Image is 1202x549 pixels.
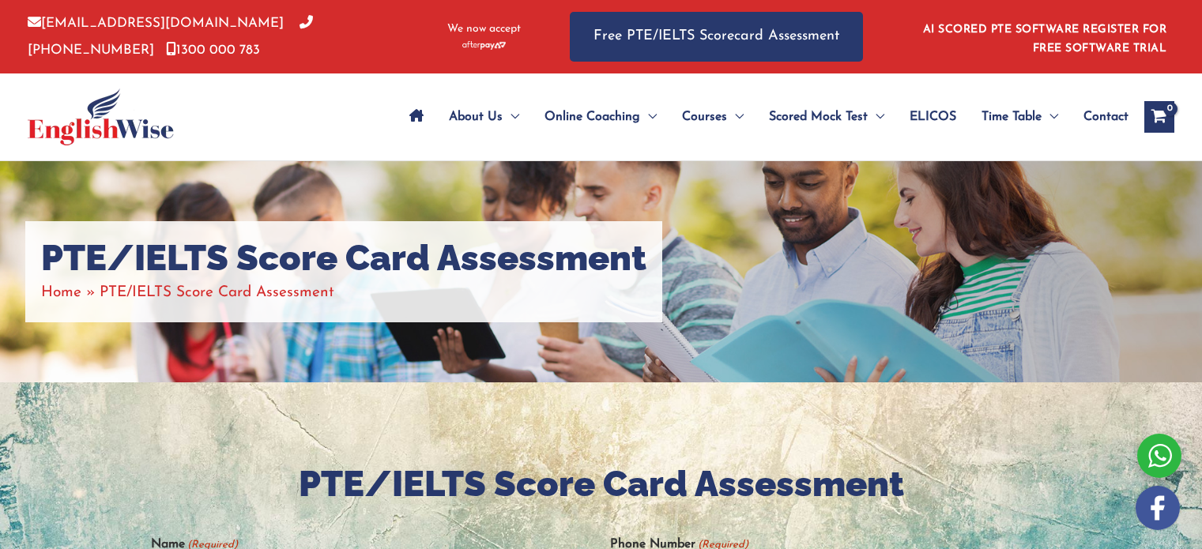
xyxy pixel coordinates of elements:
[640,89,657,145] span: Menu Toggle
[982,89,1042,145] span: Time Table
[462,41,506,50] img: Afterpay-Logo
[166,43,260,57] a: 1300 000 783
[1083,89,1129,145] span: Contact
[397,89,1129,145] nav: Site Navigation: Main Menu
[570,12,863,62] a: Free PTE/IELTS Scorecard Assessment
[28,88,174,145] img: cropped-ew-logo
[151,461,1052,508] h2: PTE/IELTS Score Card Assessment
[41,237,646,280] h1: PTE/IELTS Score Card Assessment
[41,280,646,306] nav: Breadcrumbs
[1144,101,1174,133] a: View Shopping Cart, empty
[447,21,521,37] span: We now accept
[1042,89,1058,145] span: Menu Toggle
[756,89,897,145] a: Scored Mock TestMenu Toggle
[682,89,727,145] span: Courses
[28,17,313,56] a: [PHONE_NUMBER]
[769,89,868,145] span: Scored Mock Test
[897,89,969,145] a: ELICOS
[923,24,1167,55] a: AI SCORED PTE SOFTWARE REGISTER FOR FREE SOFTWARE TRIAL
[868,89,884,145] span: Menu Toggle
[1071,89,1129,145] a: Contact
[914,11,1174,62] aside: Header Widget 1
[910,89,956,145] span: ELICOS
[449,89,503,145] span: About Us
[727,89,744,145] span: Menu Toggle
[532,89,669,145] a: Online CoachingMenu Toggle
[28,17,284,30] a: [EMAIL_ADDRESS][DOMAIN_NAME]
[669,89,756,145] a: CoursesMenu Toggle
[41,285,81,300] a: Home
[100,285,334,300] span: PTE/IELTS Score Card Assessment
[544,89,640,145] span: Online Coaching
[969,89,1071,145] a: Time TableMenu Toggle
[436,89,532,145] a: About UsMenu Toggle
[1136,486,1180,530] img: white-facebook.png
[503,89,519,145] span: Menu Toggle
